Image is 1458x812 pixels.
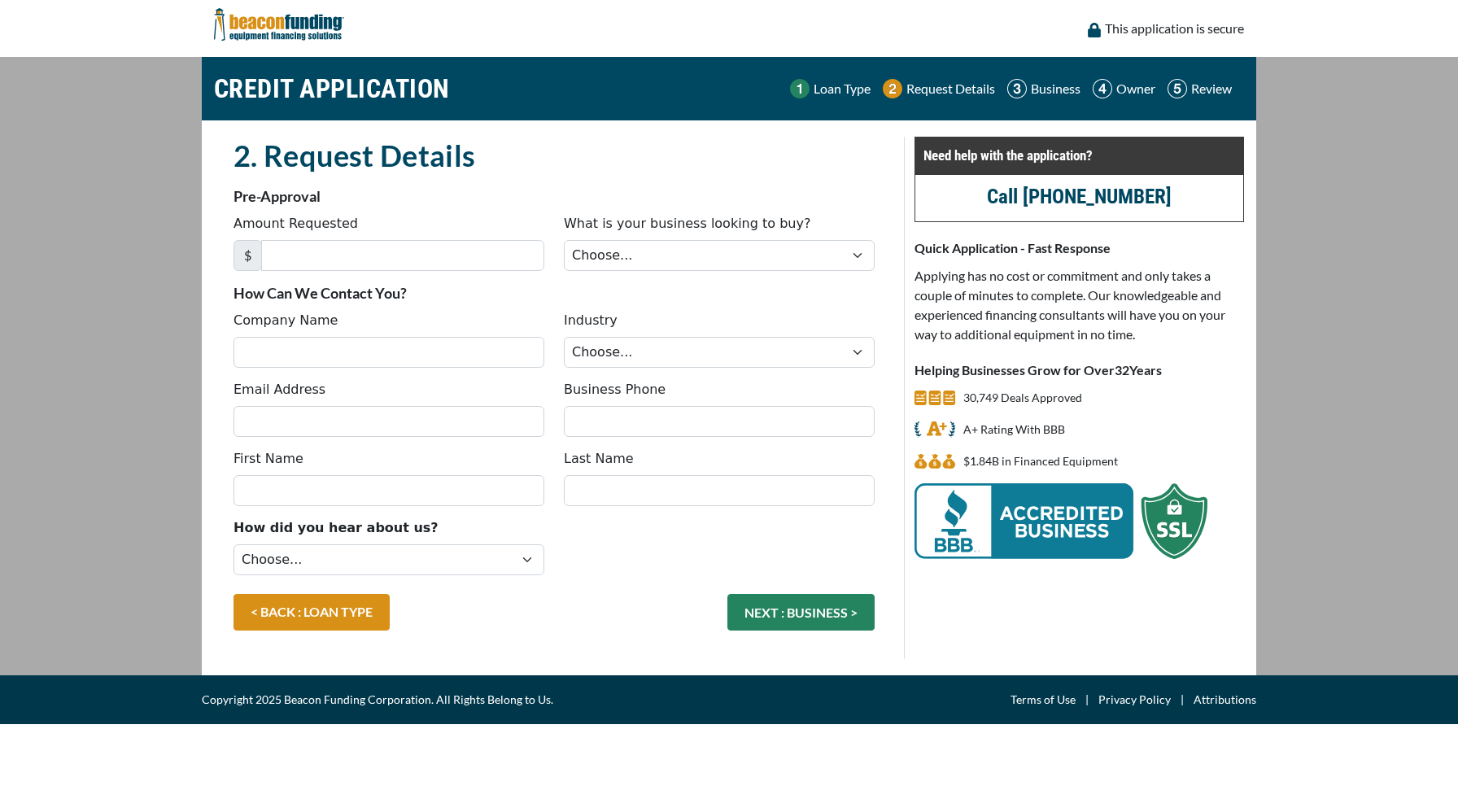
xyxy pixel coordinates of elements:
[564,311,618,330] label: Industry
[564,518,811,582] iframe: reCAPTCHA
[1191,79,1232,98] p: Review
[963,420,1065,439] p: A+ Rating With BBB
[790,79,810,98] img: Step 1
[883,79,902,98] img: Step 2
[1093,79,1112,98] img: Step 4
[923,146,1235,165] p: Need help with the application?
[234,137,875,174] h2: 2. Request Details
[963,388,1082,408] p: 30,749 Deals Approved
[1098,690,1171,709] a: Privacy Policy
[202,690,553,709] span: Copyright 2025 Beacon Funding Corporation. All Rights Belong to Us.
[906,79,995,98] p: Request Details
[234,311,338,330] label: Company Name
[1007,79,1027,98] img: Step 3
[234,449,303,469] label: First Name
[564,214,810,234] label: What is your business looking to buy?
[1116,79,1155,98] p: Owner
[214,65,450,112] h1: CREDIT APPLICATION
[1088,23,1101,37] img: lock icon to convery security
[234,186,875,206] p: Pre-Approval
[915,483,1207,559] img: BBB Acredited Business and SSL Protection
[564,449,634,469] label: Last Name
[915,360,1244,380] p: Helping Businesses Grow for Over Years
[987,185,1172,208] a: Call [PHONE_NUMBER]
[234,518,439,538] label: How did you hear about us?
[1076,690,1098,709] span: |
[234,240,262,271] span: $
[727,594,875,631] button: NEXT : BUSINESS >
[963,452,1118,471] p: $1,840,885,004 in Financed Equipment
[234,380,325,399] label: Email Address
[234,283,875,303] p: How Can We Contact You?
[915,238,1244,258] p: Quick Application - Fast Response
[814,79,871,98] p: Loan Type
[1168,79,1187,98] img: Step 5
[915,266,1244,344] p: Applying has no cost or commitment and only takes a couple of minutes to complete. Our knowledgea...
[1115,362,1129,378] span: 32
[1105,19,1244,38] p: This application is secure
[1011,690,1076,709] a: Terms of Use
[1031,79,1080,98] p: Business
[1194,690,1256,709] a: Attributions
[1171,690,1194,709] span: |
[564,380,666,399] label: Business Phone
[234,594,390,631] a: < BACK : LOAN TYPE
[234,214,358,234] label: Amount Requested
